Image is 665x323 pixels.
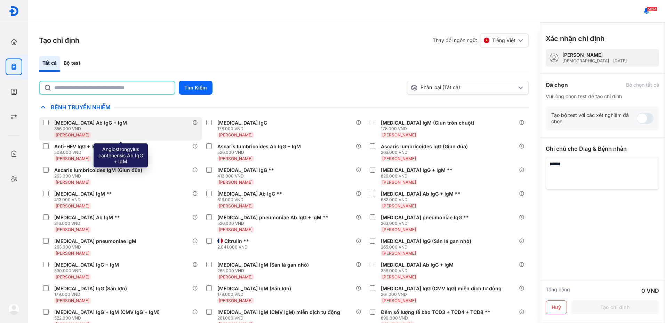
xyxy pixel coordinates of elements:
[54,126,130,132] div: 356.000 VND
[382,180,416,185] span: [PERSON_NAME]
[56,251,89,256] span: [PERSON_NAME]
[217,214,328,221] div: [MEDICAL_DATA] pneumoniae Ab IgG + IgM **
[219,274,253,279] span: [PERSON_NAME]
[546,286,570,295] div: Tổng cộng
[381,268,456,274] div: 358.000 VND
[382,203,416,208] span: [PERSON_NAME]
[546,81,568,89] div: Đã chọn
[381,315,493,321] div: 890.000 VND
[219,156,253,161] span: [PERSON_NAME]
[382,227,416,232] span: [PERSON_NAME]
[641,286,659,295] div: 0 VND
[217,191,282,197] div: [MEDICAL_DATA] Ab IgG **
[492,37,515,44] span: Tiếng Việt
[381,143,468,150] div: Ascaris lumbricoides IgG (Giun đũa)
[217,167,274,173] div: [MEDICAL_DATA] IgG **
[433,33,529,47] div: Thay đổi ngôn ngữ:
[56,180,89,185] span: [PERSON_NAME]
[411,84,516,91] div: Phân loại (Tất cả)
[217,315,343,321] div: 261.000 VND
[217,285,291,292] div: [MEDICAL_DATA] IgM (Sán lợn)
[381,244,474,250] div: 265.000 VND
[60,56,84,72] div: Bộ test
[54,173,145,179] div: 263.000 VND
[381,167,452,173] div: [MEDICAL_DATA] IgG + IgM **
[626,82,659,88] div: Bỏ chọn tất cả
[179,81,213,95] button: Tìm Kiếm
[217,244,252,250] div: 2.041.000 VND
[217,309,340,315] div: [MEDICAL_DATA] IgM (CMV IgM) miễn dịch tự động
[546,144,659,153] div: Ghi chú cho Diag & Bệnh nhân
[54,167,142,173] div: Ascaris lumbricoides IgM (Giun đũa)
[381,126,477,132] div: 178.000 VND
[381,238,471,244] div: [MEDICAL_DATA] IgG (Sán lá gan nhỏ)
[219,132,253,137] span: [PERSON_NAME]
[39,56,60,72] div: Tất cả
[217,197,285,203] div: 316.000 VND
[381,214,469,221] div: [MEDICAL_DATA] pneumoniae IgG **
[219,298,253,303] span: [PERSON_NAME]
[219,180,253,185] span: [PERSON_NAME]
[9,6,19,16] img: logo
[217,126,270,132] div: 178.000 VND
[562,58,627,64] div: [DEMOGRAPHIC_DATA] - [DATE]
[381,173,455,179] div: 826.000 VND
[217,268,312,274] div: 265.000 VND
[54,238,136,244] div: [MEDICAL_DATA] pneumoniae IgM
[571,300,659,314] button: Tạo chỉ định
[217,143,301,150] div: Ascaris lumbricoides Ab IgG + IgM
[382,251,416,256] span: [PERSON_NAME]
[54,244,139,250] div: 263.000 VND
[39,36,79,45] h3: Tạo chỉ định
[217,292,294,297] div: 179.000 VND
[56,227,89,232] span: [PERSON_NAME]
[382,274,416,279] span: [PERSON_NAME]
[381,221,472,226] div: 263.000 VND
[56,156,89,161] span: [PERSON_NAME]
[54,315,162,321] div: 522.000 VND
[54,214,120,221] div: [MEDICAL_DATA] Ab IgM **
[54,309,160,315] div: [MEDICAL_DATA] IgG + IgM (CMV IgG + IgM)
[54,262,119,268] div: [MEDICAL_DATA] IgG + IgM
[382,132,416,137] span: [PERSON_NAME]
[217,120,267,126] div: [MEDICAL_DATA] IgG
[54,292,130,297] div: 179.000 VND
[551,112,637,125] div: Tạo bộ test với các xét nghiệm đã chọn
[381,191,460,197] div: [MEDICAL_DATA] Ab IgG + IgM **
[54,221,123,226] div: 316.000 VND
[381,309,490,315] div: Đếm số lượng tế bào TCD3 + TCD4 + TCD8 **
[217,221,331,226] div: 526.000 VND
[54,120,127,126] div: [MEDICAL_DATA] Ab IgG + IgM
[647,7,657,11] span: 5024
[219,203,253,208] span: [PERSON_NAME]
[217,150,304,155] div: 526.000 VND
[382,298,416,303] span: [PERSON_NAME]
[217,173,277,179] div: 413.000 VND
[381,292,504,297] div: 261.000 VND
[381,120,474,126] div: [MEDICAL_DATA] IgM (Giun tròn chuột)
[381,197,463,203] div: 632.000 VND
[546,300,567,314] button: Huỷ
[54,191,112,197] div: [MEDICAL_DATA] IgM **
[381,262,454,268] div: [MEDICAL_DATA] Ab IgG + IgM
[56,274,89,279] span: [PERSON_NAME]
[381,150,471,155] div: 263.000 VND
[47,104,114,111] span: Bệnh Truyền Nhiễm
[224,238,249,244] div: Citrulin **
[546,34,604,44] h3: Xác nhận chỉ định
[382,156,416,161] span: [PERSON_NAME]
[381,285,502,292] div: [MEDICAL_DATA] IgG (CMV IgG) miễn dịch tự động
[54,285,127,292] div: [MEDICAL_DATA] IgG (Sán lợn)
[8,304,19,315] img: logo
[219,227,253,232] span: [PERSON_NAME]
[56,132,89,137] span: [PERSON_NAME]
[56,203,89,208] span: [PERSON_NAME]
[54,143,101,150] div: Anti-HEV IgG + IgM
[562,52,627,58] div: [PERSON_NAME]
[54,197,115,203] div: 413.000 VND
[54,150,103,155] div: 508.000 VND
[56,298,89,303] span: [PERSON_NAME]
[54,268,122,274] div: 530.000 VND
[546,93,659,100] div: Vui lòng chọn test để tạo chỉ định
[217,262,309,268] div: [MEDICAL_DATA] IgM (Sán lá gan nhỏ)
